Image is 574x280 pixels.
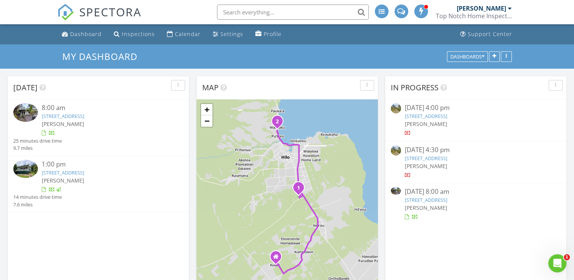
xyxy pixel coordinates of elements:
[42,177,84,184] span: [PERSON_NAME]
[405,103,546,113] div: [DATE] 4:00 pm
[42,103,169,113] div: 8:00 am
[277,121,282,126] div: 588A Akahai Pl, Hilo, HI 96720
[13,82,38,93] span: [DATE]
[391,145,401,156] img: streetview
[59,27,105,41] a: Dashboard
[405,162,447,170] span: [PERSON_NAME]
[13,137,62,145] div: 25 minutes drive time
[13,103,183,152] a: 8:00 am [STREET_ADDRESS] [PERSON_NAME] 25 minutes drive time 9.7 miles
[405,197,447,203] a: [STREET_ADDRESS]
[13,145,62,152] div: 9.7 miles
[164,27,204,41] a: Calendar
[217,5,369,20] input: Search everything...
[42,169,84,176] a: [STREET_ADDRESS]
[13,193,62,201] div: 14 minutes drive time
[405,155,447,162] a: [STREET_ADDRESS]
[13,103,38,121] img: 9286058%2Fcover_photos%2FhbYrbSSLpsq7Dwfj0Qw9%2Fsmall.jpg
[111,27,158,41] a: Inspections
[57,4,74,20] img: The Best Home Inspection Software - Spectora
[42,120,84,127] span: [PERSON_NAME]
[122,30,155,38] div: Inspections
[468,30,512,38] div: Support Center
[210,27,246,41] a: Settings
[436,12,512,20] div: Top Notch Home Inspections
[457,27,515,41] a: Support Center
[391,103,561,137] a: [DATE] 4:00 pm [STREET_ADDRESS] [PERSON_NAME]
[201,104,212,115] a: Zoom in
[391,187,561,221] a: [DATE] 8:00 am [STREET_ADDRESS] [PERSON_NAME]
[405,145,546,155] div: [DATE] 4:30 pm
[297,186,300,191] i: 1
[13,160,183,208] a: 1:00 pm [STREET_ADDRESS] [PERSON_NAME] 14 minutes drive time 7.6 miles
[391,187,401,195] img: 9286058%2Fcover_photos%2FhbYrbSSLpsq7Dwfj0Qw9%2Fsmall.jpg
[70,30,102,38] div: Dashboard
[13,160,38,178] img: 9315602%2Fcover_photos%2FAEySJLIvh3no9HJI2X6z%2Fsmall.jpg
[391,103,401,113] img: streetview
[548,254,566,272] iframe: Intercom live chat
[42,113,84,120] a: [STREET_ADDRESS]
[405,204,447,211] span: [PERSON_NAME]
[405,120,447,127] span: [PERSON_NAME]
[220,30,243,38] div: Settings
[62,50,144,63] a: My Dashboard
[202,82,219,93] span: Map
[264,30,281,38] div: Profile
[175,30,201,38] div: Calendar
[201,115,212,127] a: Zoom out
[79,4,142,20] span: SPECTORA
[299,187,303,192] div: 173 Opio Rd, Hilo, HI 96720
[42,160,169,169] div: 1:00 pm
[391,145,561,179] a: [DATE] 4:30 pm [STREET_ADDRESS] [PERSON_NAME]
[457,5,506,12] div: [PERSON_NAME]
[252,27,285,41] a: Profile
[276,119,279,124] i: 2
[57,10,142,26] a: SPECTORA
[405,187,546,197] div: [DATE] 8:00 am
[447,51,488,62] button: Dashboards
[450,54,484,59] div: Dashboards
[276,256,280,261] div: 17961 Kukui Camp Rd, Kurtistown HI 96760
[391,82,439,93] span: In Progress
[13,201,62,208] div: 7.6 miles
[564,254,570,260] span: 1
[405,113,447,120] a: [STREET_ADDRESS]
